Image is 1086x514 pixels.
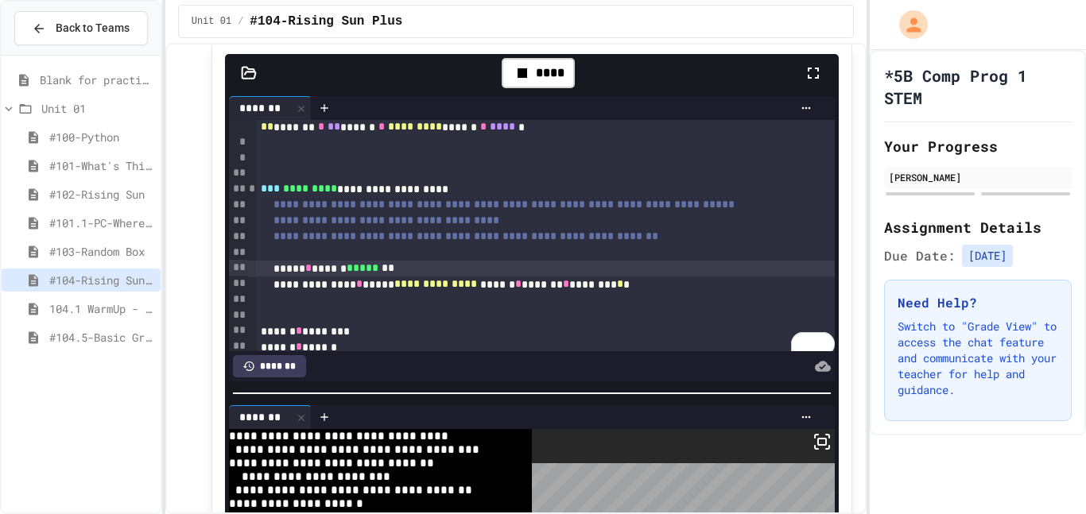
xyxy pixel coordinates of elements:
[49,329,154,346] span: #104.5-Basic Graphics Review
[884,246,956,265] span: Due Date:
[56,20,130,37] span: Back to Teams
[49,129,154,145] span: #100-Python
[192,15,231,28] span: Unit 01
[898,293,1058,312] h3: Need Help?
[962,245,1013,267] span: [DATE]
[238,15,243,28] span: /
[882,6,932,43] div: My Account
[41,100,154,117] span: Unit 01
[49,300,154,317] span: 104.1 WarmUp - screen accessors
[889,170,1067,184] div: [PERSON_NAME]
[49,243,154,260] span: #103-Random Box
[898,319,1058,398] p: Switch to "Grade View" to access the chat feature and communicate with your teacher for help and ...
[884,135,1072,157] h2: Your Progress
[49,272,154,288] span: #104-Rising Sun Plus
[884,216,1072,238] h2: Assignment Details
[49,157,154,174] span: #101-What's This ??
[250,12,402,31] span: #104-Rising Sun Plus
[256,5,836,357] div: To enrich screen reader interactions, please activate Accessibility in Grammarly extension settings
[884,64,1072,109] h1: *5B Comp Prog 1 STEM
[40,71,154,88] span: Blank for practice
[49,214,154,231] span: #101.1-PC-Where am I?
[14,11,148,45] button: Back to Teams
[49,186,154,203] span: #102-Rising Sun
